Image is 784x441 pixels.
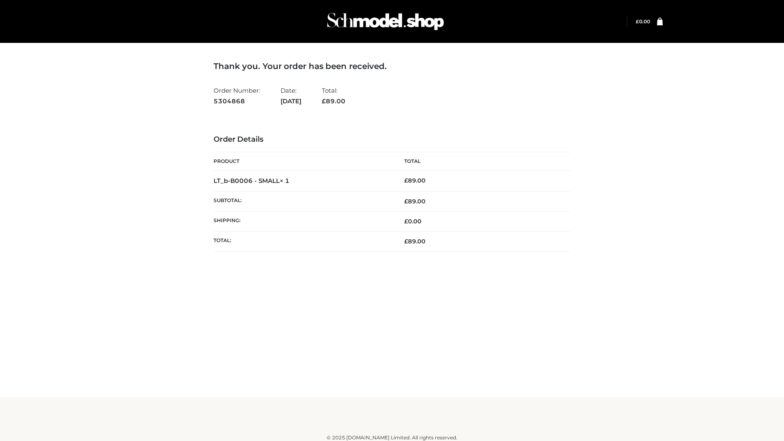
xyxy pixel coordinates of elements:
span: £ [404,177,408,184]
strong: 5304868 [214,96,260,107]
span: £ [322,97,326,105]
h3: Thank you. Your order has been received. [214,61,570,71]
a: £0.00 [636,18,650,24]
span: £ [636,18,639,24]
bdi: 0.00 [404,218,421,225]
th: Shipping: [214,212,392,232]
li: Order Number: [214,83,260,108]
th: Subtotal: [214,191,392,211]
strong: LT_b-B0006 - SMALL [214,177,290,185]
span: 89.00 [404,238,425,245]
strong: [DATE] [281,96,301,107]
li: Total: [322,83,345,108]
strong: × 1 [280,177,290,185]
span: £ [404,238,408,245]
span: £ [404,218,408,225]
span: £ [404,198,408,205]
th: Total [392,152,570,171]
th: Total: [214,232,392,252]
li: Date: [281,83,301,108]
bdi: 89.00 [404,177,425,184]
img: Schmodel Admin 964 [324,5,447,38]
th: Product [214,152,392,171]
span: 89.00 [322,97,345,105]
span: 89.00 [404,198,425,205]
h3: Order Details [214,135,570,144]
bdi: 0.00 [636,18,650,24]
